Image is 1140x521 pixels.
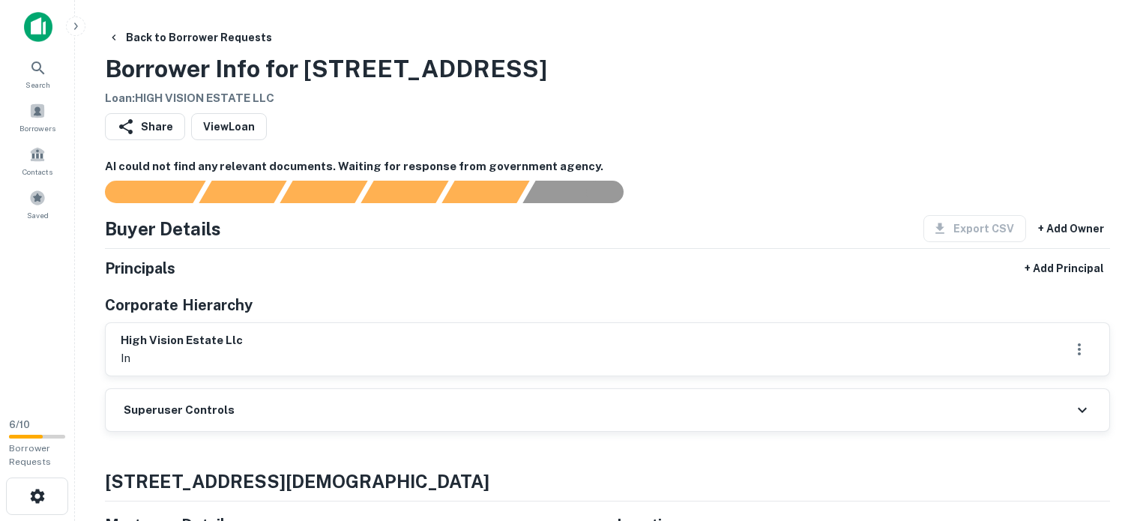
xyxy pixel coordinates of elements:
[4,184,70,224] a: Saved
[102,24,278,51] button: Back to Borrower Requests
[124,402,235,419] h6: Superuser Controls
[105,51,547,87] h3: Borrower Info for [STREET_ADDRESS]
[9,443,51,467] span: Borrower Requests
[105,294,253,316] h5: Corporate Hierarchy
[191,113,267,140] a: ViewLoan
[121,349,243,367] p: in
[27,209,49,221] span: Saved
[25,79,50,91] span: Search
[87,181,199,203] div: Sending borrower request to AI...
[361,181,448,203] div: Principals found, AI now looking for contact information...
[105,468,1110,495] h4: [STREET_ADDRESS][DEMOGRAPHIC_DATA]
[121,332,243,349] h6: high vision estate llc
[1032,215,1110,242] button: + Add Owner
[280,181,367,203] div: Documents found, AI parsing details...
[105,257,175,280] h5: Principals
[4,140,70,181] a: Contacts
[4,53,70,94] a: Search
[105,113,185,140] button: Share
[4,97,70,137] a: Borrowers
[24,12,52,42] img: capitalize-icon.png
[441,181,529,203] div: Principals found, still searching for contact information. This may take time...
[1019,255,1110,282] button: + Add Principal
[523,181,642,203] div: AI fulfillment process complete.
[9,419,30,430] span: 6 / 10
[105,215,221,242] h4: Buyer Details
[105,158,1110,175] h6: AI could not find any relevant documents. Waiting for response from government agency.
[105,90,547,107] h6: Loan : HIGH VISION ESTATE LLC
[1065,401,1140,473] iframe: Chat Widget
[19,122,55,134] span: Borrowers
[199,181,286,203] div: Your request is received and processing...
[22,166,52,178] span: Contacts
